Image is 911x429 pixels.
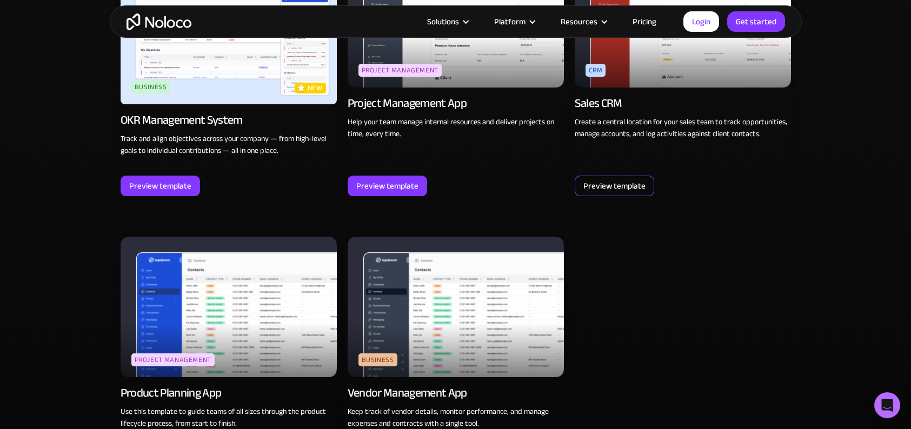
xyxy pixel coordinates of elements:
div: Solutions [427,15,459,29]
p: Create a central location for your sales team to track opportunities, manage accounts, and log ac... [575,116,791,140]
div: Business [131,81,170,93]
div: Platform [494,15,526,29]
div: Platform [481,15,547,29]
div: Preview template [356,179,418,193]
div: Project Management App [348,96,467,111]
div: Sales CRM [575,96,622,111]
p: new [308,83,323,93]
a: Pricing [619,15,670,29]
div: Business [358,353,397,366]
div: Resources [547,15,619,29]
div: Preview template [129,179,191,193]
div: Product Planning App [121,385,222,400]
div: Project Management [358,64,442,77]
div: Vendor Management App [348,385,467,400]
div: Resources [561,15,597,29]
div: CRM [586,64,606,77]
div: Preview template [583,179,646,193]
a: Login [683,11,719,32]
p: Help your team manage internal resources and deliver projects on time, every time. [348,116,564,140]
div: Solutions [414,15,481,29]
div: Open Intercom Messenger [874,392,900,418]
div: Project Management [131,353,215,366]
a: Get started [727,11,785,32]
div: OKR Management System [121,112,243,128]
p: Track and align objectives across your company — from high-level goals to individual contribution... [121,133,337,157]
a: home [127,14,191,30]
